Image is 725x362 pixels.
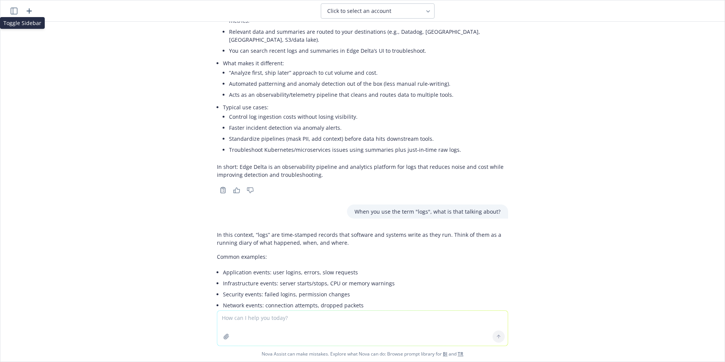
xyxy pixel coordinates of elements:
p: Common examples: [217,253,508,261]
li: Troubleshoot Kubernetes/microservices issues using summaries plus just‑in‑time raw logs. [229,144,508,155]
span: Nova Assist can make mistakes. Explore what Nova can do: Browse prompt library for and [3,346,722,362]
li: “Analyze first, ship later” approach to cut volume and cost. [229,67,508,78]
li: Network events: connection attempts, dropped packets [223,300,508,311]
button: Thumbs down [244,185,256,195]
p: Typical use cases: [223,103,508,111]
li: Faster incident detection via anomaly alerts. [229,122,508,133]
p: What makes it different: [223,59,508,67]
li: Automated patterning and anomaly detection out of the box (less manual rule-writing). [229,78,508,89]
li: Application events: user logins, errors, slow requests [223,267,508,278]
a: BI [443,351,447,357]
li: You can search recent logs and summaries in Edge Delta’s UI to troubleshoot. [229,45,508,56]
li: Infrastructure events: server starts/stops, CPU or memory warnings [223,278,508,289]
li: Relevant data and summaries are routed to your destinations (e.g., Datadog, [GEOGRAPHIC_DATA], [G... [229,26,508,45]
li: Acts as an observability/telemetry pipeline that cleans and routes data to multiple tools. [229,89,508,100]
button: Click to select an account [321,3,435,19]
li: Control log ingestion costs without losing visibility. [229,111,508,122]
p: When you use the term "logs", what is that talking about? [355,208,501,216]
span: Click to select an account [327,7,391,15]
p: In short: Edge Delta is an observability pipeline and analytics platform for logs that reduces no... [217,163,508,179]
svg: Copy to clipboard [220,187,226,194]
p: In this context, “logs” are time-stamped records that software and systems write as they run. Thi... [217,231,508,247]
a: TR [458,351,463,357]
li: Standardize pipelines (mask PII, add context) before data hits downstream tools. [229,133,508,144]
li: Security events: failed logins, permission changes [223,289,508,300]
